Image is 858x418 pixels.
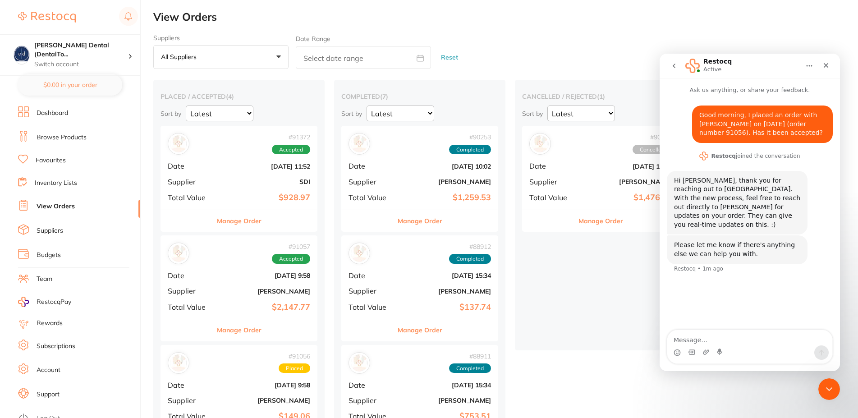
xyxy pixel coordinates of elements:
[220,193,310,202] b: $928.97
[168,381,213,389] span: Date
[272,254,310,264] span: Accepted
[14,46,29,61] img: Crotty Dental (DentalTown 4)
[170,245,187,262] img: Henry Schein Halas
[37,133,87,142] a: Browse Products
[153,11,858,23] h2: View Orders
[401,288,491,295] b: [PERSON_NAME]
[401,272,491,279] b: [DATE] 15:34
[818,378,840,400] iframe: Intercom live chat
[217,210,262,232] button: Manage Order
[349,287,394,295] span: Supplier
[660,54,840,371] iframe: Intercom live chat
[351,354,368,372] img: Henry Schein Halas
[449,363,491,373] span: Completed
[217,319,262,341] button: Manage Order
[279,353,310,360] span: # 91056
[37,109,68,118] a: Dashboard
[349,193,394,202] span: Total Value
[582,163,672,170] b: [DATE] 15:17
[161,92,317,101] h2: placed / accepted ( 4 )
[349,396,394,404] span: Supplier
[401,381,491,389] b: [DATE] 15:34
[522,92,679,101] h2: cancelled / rejected ( 1 )
[351,135,368,152] img: Henry Schein Halas
[168,178,213,186] span: Supplier
[578,210,623,232] button: Manage Order
[168,303,213,311] span: Total Value
[296,46,431,69] input: Select date range
[341,92,498,101] h2: completed ( 7 )
[37,390,60,399] a: Support
[401,193,491,202] b: $1,259.53
[351,245,368,262] img: Adam Dental
[529,162,574,170] span: Date
[532,135,549,152] img: Henry Schein Halas
[401,397,491,404] b: [PERSON_NAME]
[18,74,122,96] button: $0.00 in your order
[522,110,543,118] p: Sort by
[18,12,76,23] img: Restocq Logo
[161,126,317,232] div: SDI#91372AcceptedDate[DATE] 11:52SupplierSDITotal Value$928.97Manage Order
[161,110,181,118] p: Sort by
[18,297,71,307] a: RestocqPay
[36,156,66,165] a: Favourites
[401,163,491,170] b: [DATE] 10:02
[170,354,187,372] img: Adam Dental
[272,145,310,155] span: Accepted
[349,381,394,389] span: Date
[35,179,77,188] a: Inventory Lists
[34,41,128,59] h4: Crotty Dental (DentalTown 4)
[398,319,442,341] button: Manage Order
[220,178,310,185] b: SDI
[161,53,200,61] p: All suppliers
[272,243,310,250] span: # 91057
[349,178,394,186] span: Supplier
[153,34,289,41] label: Suppliers
[449,145,491,155] span: Completed
[633,133,672,141] span: # 90208
[272,133,310,141] span: # 91372
[220,381,310,389] b: [DATE] 9:58
[168,396,213,404] span: Supplier
[341,110,362,118] p: Sort by
[449,133,491,141] span: # 90253
[34,60,128,69] p: Switch account
[168,162,213,170] span: Date
[349,162,394,170] span: Date
[168,271,213,280] span: Date
[37,366,60,375] a: Account
[349,271,394,280] span: Date
[279,363,310,373] span: Placed
[220,272,310,279] b: [DATE] 9:58
[449,254,491,264] span: Completed
[582,178,672,185] b: [PERSON_NAME]
[37,202,75,211] a: View Orders
[529,178,574,186] span: Supplier
[220,303,310,312] b: $2,147.77
[296,35,330,42] label: Date Range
